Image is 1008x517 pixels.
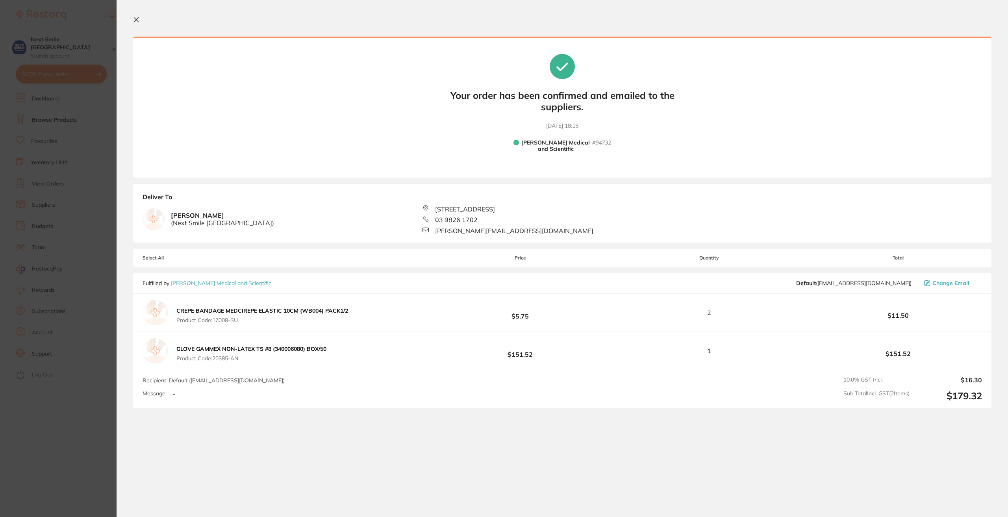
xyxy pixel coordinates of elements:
[916,390,982,402] output: $179.32
[143,255,221,261] span: Select All
[143,280,271,286] p: Fulfilled by
[176,345,326,352] b: GLOVE GAMMEX NON-LATEX TS #8 (340006080) BOX/50
[604,255,814,261] span: Quantity
[174,345,329,362] button: GLOVE GAMMEX NON-LATEX TS #8 (340006080) BOX/50 Product Code:20385-AN
[143,300,168,325] img: empty.jpg
[171,280,271,287] a: [PERSON_NAME] Medical and Scientific
[436,344,604,358] b: $151.52
[814,255,982,261] span: Total
[176,307,348,314] b: CREPE BANDAGE MEDCIREPE ELASTIC 10CM (WB004) PACK1/2
[436,306,604,320] b: $5.75
[796,280,912,286] span: orders@mcfarlanemedical.com.au
[796,280,816,287] b: Default
[916,376,982,384] output: $16.30
[173,390,176,397] p: -
[814,350,982,357] b: $151.52
[176,355,326,361] span: Product Code: 20385-AN
[436,255,604,261] span: Price
[143,377,285,384] span: Recipient: Default ( [EMAIL_ADDRESS][DOMAIN_NAME] )
[707,309,711,316] span: 2
[174,307,350,324] button: CREPE BANDAGE MEDCIREPE ELASTIC 10CM (WB004) PACK1/2 Product Code:17008-SU
[143,338,168,363] img: empty.jpg
[707,347,711,354] span: 1
[143,193,982,205] b: Deliver To
[814,312,982,319] b: $11.50
[435,206,495,213] span: [STREET_ADDRESS]
[592,139,611,153] small: # 94732
[143,390,167,397] label: Message:
[519,139,592,153] b: [PERSON_NAME] Medical and Scientific
[843,376,910,384] span: 10.0 % GST Incl.
[932,280,969,286] span: Change Email
[922,280,982,287] button: Change Email
[171,219,274,226] span: ( Next Smile [GEOGRAPHIC_DATA] )
[843,390,910,402] span: Sub Total Incl. GST ( 2 Items)
[143,209,164,230] img: empty.jpg
[435,227,593,234] span: [PERSON_NAME][EMAIL_ADDRESS][DOMAIN_NAME]
[435,216,478,223] span: 03 9826 1702
[171,212,274,226] b: [PERSON_NAME]
[176,317,348,323] span: Product Code: 17008-SU
[444,90,680,113] b: Your order has been confirmed and emailed to the suppliers.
